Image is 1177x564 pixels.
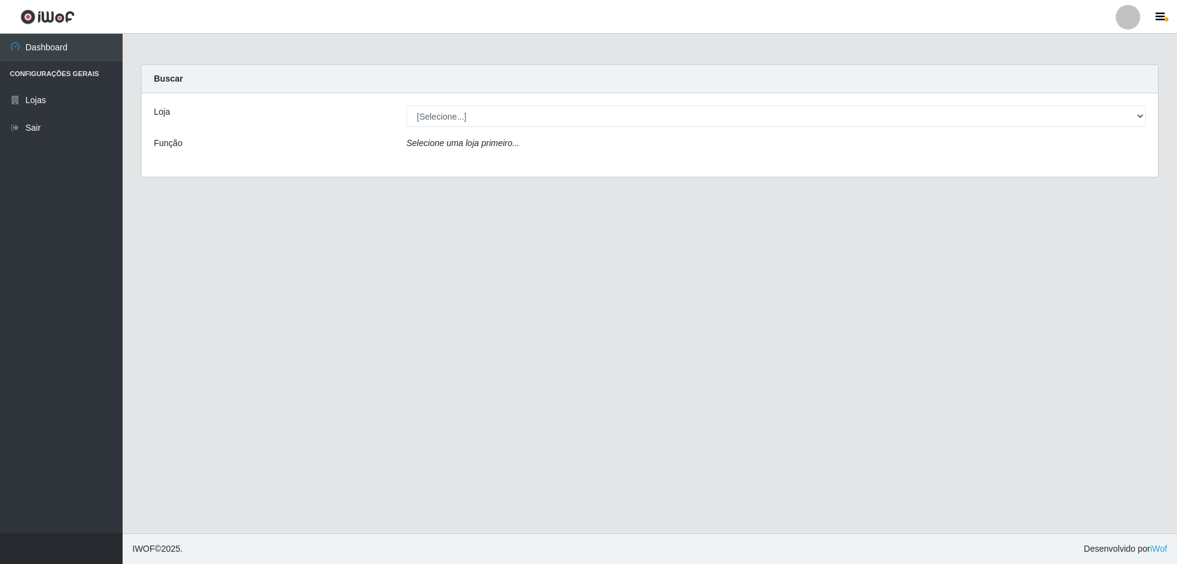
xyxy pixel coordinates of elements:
span: © 2025 . [132,543,183,555]
span: Desenvolvido por [1084,543,1167,555]
span: IWOF [132,544,155,554]
strong: Buscar [154,74,183,83]
a: iWof [1150,544,1167,554]
label: Loja [154,106,170,118]
i: Selecione uma loja primeiro... [406,138,519,148]
img: CoreUI Logo [20,9,75,25]
label: Função [154,137,183,150]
